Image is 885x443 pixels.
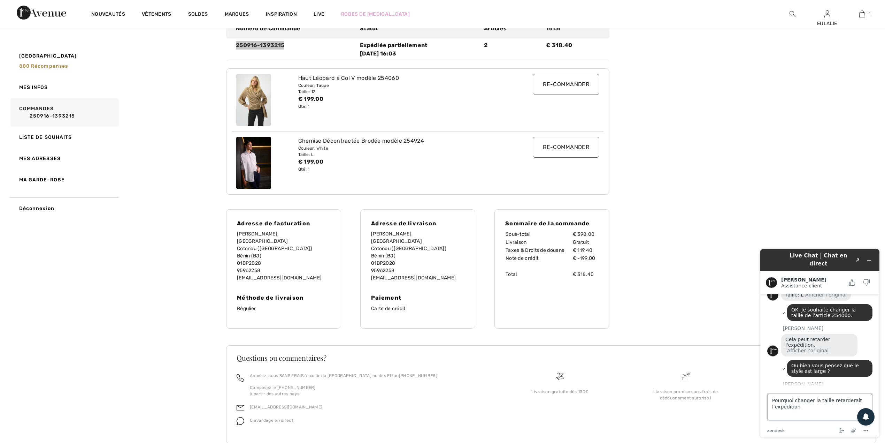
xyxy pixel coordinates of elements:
td: Note de crédit [505,254,572,262]
p: Carte de crédit [371,305,464,312]
h4: Méthode de livraison [237,294,330,301]
input: Re-commander [533,137,599,158]
p: Régulier [237,305,330,312]
a: [EMAIL_ADDRESS][DOMAIN_NAME] [250,405,322,410]
span: Inspiration [266,11,297,18]
img: joseph-ribkoff-tops-white_254924b_1_0d87_search.jpg [236,137,271,189]
img: joseph-ribkoff-tops-taupe_254060c_4_30bd_search.jpg [236,74,271,126]
h4: Paiement [371,294,464,301]
td: Livraison [505,238,572,246]
a: 250916-1393215 [19,112,117,120]
div: 2 [480,41,542,58]
a: Ma garde-robe [9,169,119,190]
a: Mes infos [9,77,119,98]
h4: Sommaire de la commande [505,220,599,227]
a: Marques [225,11,249,18]
td: € 398.00 [572,230,599,238]
div: Statut [356,24,480,33]
div: Taille: L [298,151,507,158]
a: Liste de souhaits [9,127,119,148]
span: 1 [869,11,870,17]
p: [PERSON_NAME], [GEOGRAPHIC_DATA] Cotonou ([GEOGRAPHIC_DATA]) Bénin (BJ) 01BP2028 95962258 [EMAIL_... [237,230,330,281]
div: Couleur: Taupe [298,82,507,89]
div: € 199.00 [298,95,507,103]
div: Livraison gratuite dès 130€ [503,389,617,395]
a: Live [314,10,324,18]
span: Clavardage en direct [250,418,293,423]
img: Mes infos [824,10,830,18]
a: Robes de [MEDICAL_DATA] [341,10,410,18]
a: Soldes [188,11,208,18]
a: [PHONE_NUMBER] [399,373,437,378]
img: 1ère Avenue [17,6,66,20]
td: Gratuit [572,238,599,246]
div: Livraison promise sans frais de dédouanement surprise ! [628,389,742,401]
div: € 318.40 [542,41,604,58]
div: Taille: 12 [298,89,507,95]
img: Mon panier [859,10,865,18]
iframe: Trouvez des informations supplémentaires ici [755,243,885,443]
td: Sous-total [505,230,572,238]
span: [GEOGRAPHIC_DATA] [19,52,77,60]
div: Qté: 1 [298,166,507,172]
div: Chemise Décontractée Brodée modèle 254924 [298,137,507,145]
div: Numéro de Commande [232,24,356,33]
input: Re-commander [533,74,599,95]
p: Composez le [PHONE_NUMBER] à partir des autres pays. [250,384,437,397]
img: Livraison promise sans frais de dédouanement surprise&nbsp;! [682,373,690,380]
img: recherche [790,10,795,18]
a: 1 [845,10,879,18]
div: EULALIE [810,20,844,27]
h4: Adresse de facturation [237,220,330,227]
td: € 318.40 [572,270,599,278]
div: Étiquette de retour incluse pour les commandes expédiées au [GEOGRAPHIC_DATA] et aux [GEOGRAPHIC_... [754,389,868,407]
a: Se connecter [824,10,830,17]
img: email [237,404,244,412]
span: 880 récompenses [19,63,68,69]
div: Haut Léopard à Col V modèle 254060 [298,74,507,82]
div: Couleur: White [298,145,507,151]
p: [PERSON_NAME], [GEOGRAPHIC_DATA] Cotonou ([GEOGRAPHIC_DATA]) Bénin (BJ) 01BP2028 95962258 [EMAIL_... [371,230,464,281]
div: Articles [480,24,542,33]
div: Qté: 1 [298,103,507,110]
div: 250916-1393215 [232,41,356,58]
a: Nouveautés [91,11,125,18]
h3: Questions ou commentaires? [237,354,865,361]
td: Total [505,270,572,278]
div: € 199.00 [298,158,507,166]
a: Déconnexion [9,197,119,219]
a: Vêtements [142,11,171,18]
img: Livraison gratuite dès 130&#8364; [556,373,564,380]
td: € -199.00 [572,254,599,262]
p: Appelez-nous SANS FRAIS à partir du [GEOGRAPHIC_DATA] ou des EU au [250,373,437,379]
a: Mes adresses [9,148,119,169]
td: Taxes & Droits de douane [505,246,572,254]
h4: Adresse de livraison [371,220,464,227]
img: chat [237,417,244,425]
div: Expédiée partiellement [DATE] 16:03 [360,41,476,58]
div: Total [542,24,604,33]
img: call [237,374,244,382]
a: Commandes [9,98,119,127]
